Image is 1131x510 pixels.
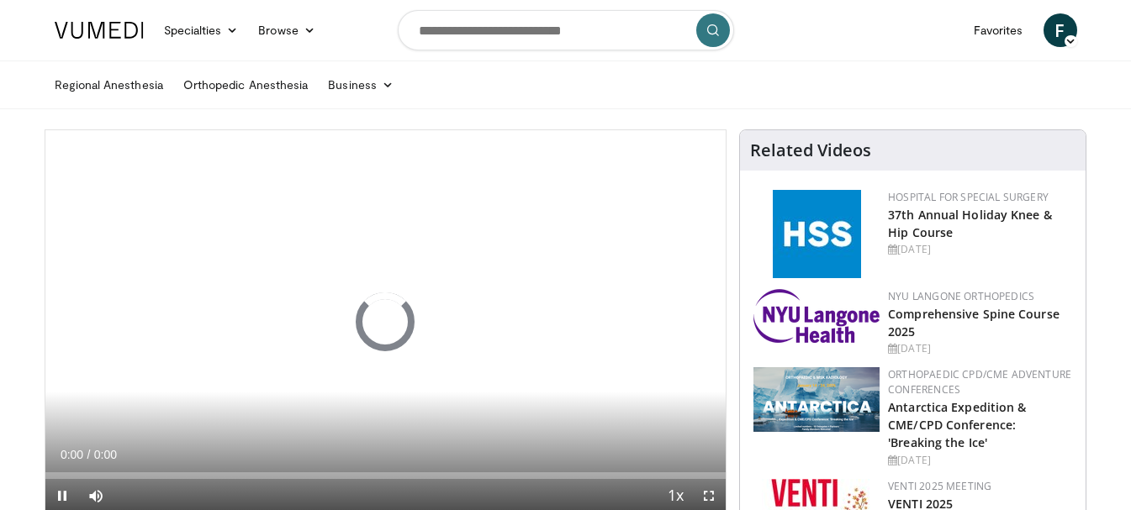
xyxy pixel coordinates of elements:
[318,68,404,102] a: Business
[888,399,1026,450] a: Antarctica Expedition & CME/CPD Conference: 'Breaking the Ice'
[888,242,1072,257] div: [DATE]
[94,448,117,461] span: 0:00
[888,289,1034,303] a: NYU Langone Orthopedics
[750,140,871,160] h4: Related Videos
[888,341,1072,356] div: [DATE]
[1044,13,1077,47] a: F
[173,68,318,102] a: Orthopedic Anesthesia
[248,13,325,47] a: Browse
[753,289,880,343] img: 196d80fa-0fd9-4c83-87ed-3e4f30779ad7.png.150x105_q85_autocrop_double_scale_upscale_version-0.2.png
[964,13,1033,47] a: Favorites
[773,190,861,278] img: f5c2b4a9-8f32-47da-86a2-cd262eba5885.gif.150x105_q85_autocrop_double_scale_upscale_version-0.2.jpg
[888,479,991,493] a: VENTI 2025 Meeting
[888,367,1071,397] a: Orthopaedic CPD/CME Adventure Conferences
[87,448,91,461] span: /
[888,306,1060,339] a: Comprehensive Spine Course 2025
[45,472,727,479] div: Progress Bar
[888,207,1052,240] a: 37th Annual Holiday Knee & Hip Course
[61,448,83,461] span: 0:00
[753,367,880,432] img: 923097bc-eeff-4ced-9ace-206d74fb6c4c.png.150x105_q85_autocrop_double_scale_upscale_version-0.2.png
[398,10,734,50] input: Search topics, interventions
[154,13,249,47] a: Specialties
[888,453,1072,468] div: [DATE]
[888,190,1049,204] a: Hospital for Special Surgery
[55,22,144,39] img: VuMedi Logo
[45,68,173,102] a: Regional Anesthesia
